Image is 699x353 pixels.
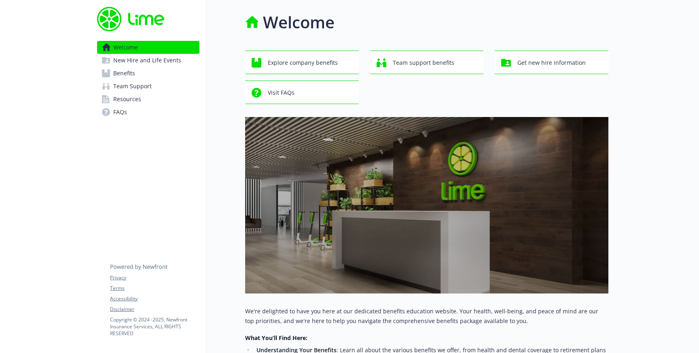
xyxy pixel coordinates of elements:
[245,51,359,74] button: Explore company benefits
[113,41,138,54] span: Welcome
[113,54,181,67] span: New Hire and Life Events
[263,10,335,34] h1: Welcome
[110,274,199,281] a: Privacy
[113,80,152,93] span: Team Support
[110,316,199,337] p: Copyright © 2024 - 2025 , Newfront Insurance Services, ALL RIGHTS RESERVED
[110,295,199,302] a: Accessibility
[113,106,127,119] span: FAQs
[113,93,141,106] span: Resources
[268,85,294,100] span: Visit FAQs
[393,55,454,70] span: Team support benefits
[245,81,359,104] button: Visit FAQs
[97,106,199,119] a: FAQs
[245,306,608,326] p: We're delighted to have you here at our dedicated benefits education website. Your health, well-b...
[245,334,307,342] strong: What You’ll Find Here:
[110,306,199,313] a: Disclaimer
[517,55,586,70] span: Get new hire information
[97,67,199,80] a: Benefits
[97,54,199,67] a: New Hire and Life Events
[268,55,338,70] span: Explore company benefits
[97,93,199,106] a: Resources
[113,67,135,80] span: Benefits
[370,51,484,74] button: Team support benefits
[245,117,608,293] img: overview page banner
[495,51,608,74] button: Get new hire information
[97,41,199,54] a: Welcome
[97,80,199,93] a: Team Support
[110,285,199,292] a: Terms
